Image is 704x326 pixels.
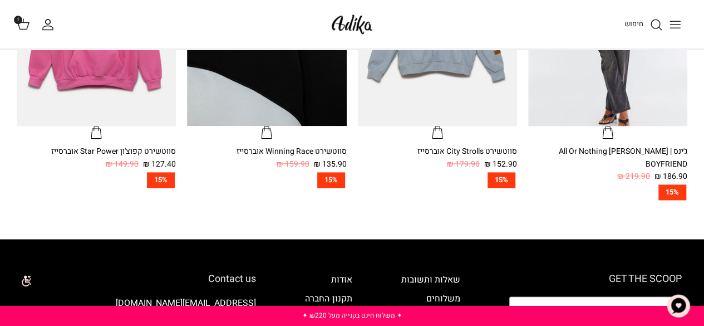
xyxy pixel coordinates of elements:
h6: GET THE SCOOP [509,273,682,285]
a: 15% [187,172,346,188]
a: סווטשירט City Strolls אוברסייז 152.90 ₪ 179.90 ₪ [358,145,517,171]
div: ג׳ינס All Or Nothing [PERSON_NAME] | BOYFRIEND [528,145,687,171]
span: חיפוש [624,18,643,29]
span: 186.90 ₪ [654,171,687,183]
a: סווטשירט Winning Race אוברסייז 135.90 ₪ 159.90 ₪ [187,145,346,171]
span: 15% [488,172,515,188]
input: Email [509,296,682,325]
div: סווטשירט קפוצ'ון Star Power אוברסייז [17,145,176,158]
a: 1 [17,17,30,32]
img: accessibility_icon02.svg [8,265,39,296]
span: 1 [14,16,22,24]
a: 15% [358,172,517,188]
span: 159.90 ₪ [277,158,309,171]
a: חיפוש [624,18,663,31]
a: תקנון החברה [305,292,352,305]
a: 15% [17,172,176,188]
a: משלוחים [426,292,460,305]
a: 15% [528,184,687,201]
button: צ'אט [662,289,695,323]
a: [EMAIL_ADDRESS][DOMAIN_NAME] [116,296,256,310]
span: 219.90 ₪ [617,171,650,183]
span: 179.90 ₪ [447,158,480,171]
button: Toggle menu [663,12,687,37]
a: אודות [331,273,352,286]
a: סווטשירט קפוצ'ון Star Power אוברסייז 127.40 ₪ 149.90 ₪ [17,145,176,171]
span: 15% [317,172,345,188]
span: 15% [147,172,175,188]
img: Adika IL [328,11,376,37]
a: שאלות ותשובות [401,273,460,286]
div: סווטשירט Winning Race אוברסייז [187,145,346,158]
span: 15% [658,184,686,201]
a: ג׳ינס All Or Nothing [PERSON_NAME] | BOYFRIEND 186.90 ₪ 219.90 ₪ [528,145,687,183]
span: 152.90 ₪ [484,158,517,171]
h6: Contact us [22,273,256,285]
a: החשבון שלי [41,18,59,31]
span: 149.90 ₪ [106,158,139,171]
span: 127.40 ₪ [143,158,176,171]
span: 135.90 ₪ [314,158,347,171]
a: ✦ משלוח חינם בקנייה מעל ₪220 ✦ [302,310,402,320]
div: סווטשירט City Strolls אוברסייז [358,145,517,158]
